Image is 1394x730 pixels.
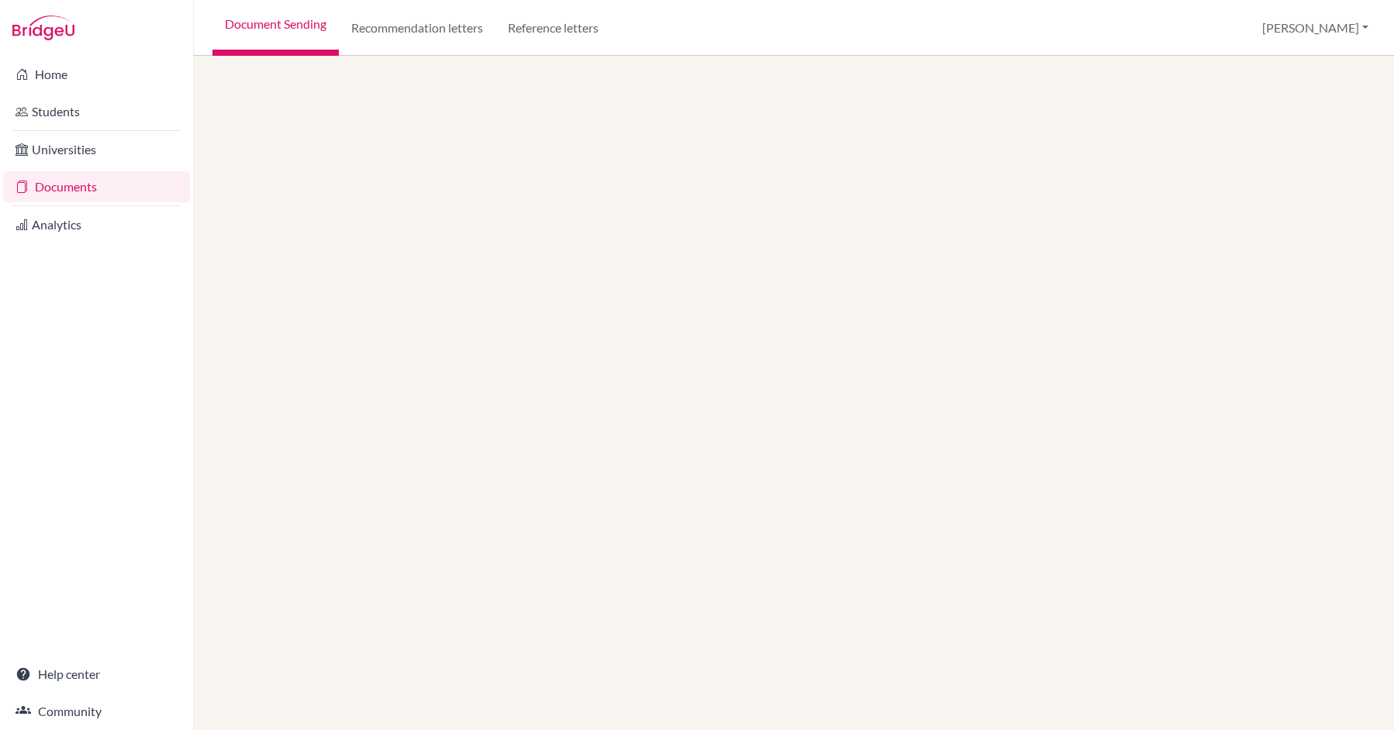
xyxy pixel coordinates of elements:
[3,59,190,90] a: Home
[3,696,190,727] a: Community
[3,134,190,165] a: Universities
[12,15,74,40] img: Bridge-U
[3,96,190,127] a: Students
[1255,13,1375,43] button: [PERSON_NAME]
[3,171,190,202] a: Documents
[3,659,190,690] a: Help center
[3,209,190,240] a: Analytics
